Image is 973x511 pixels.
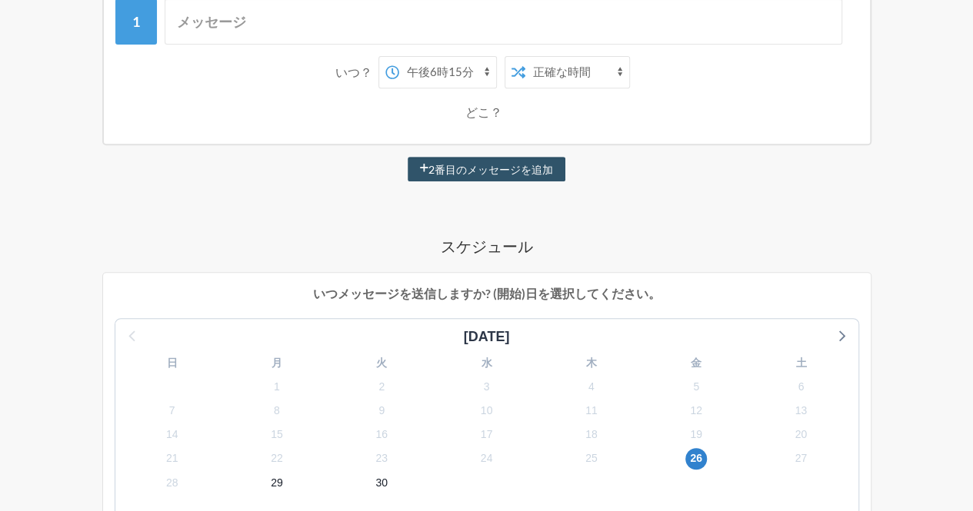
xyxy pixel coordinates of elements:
font: 13 [795,404,808,416]
font: 17 [481,428,493,440]
font: 26 [690,452,702,464]
span: 2025年10月24日金曜日 [475,448,497,470]
span: 2025年10月18日土曜日 [581,424,602,446]
span: 2025年10月22日水曜日 [266,448,288,470]
span: 2025年10月30日木曜日 [371,472,392,493]
font: 12 [690,404,702,416]
font: 6 [798,380,804,393]
font: 19 [690,428,702,440]
font: 2番目のメッセージを追加 [428,163,553,176]
font: 10 [481,404,493,416]
font: [DATE] [464,329,510,344]
font: 日 [167,357,178,369]
button: 2番目のメッセージを追加 [408,157,565,181]
span: 2025年10月14日火曜日 [162,424,183,446]
span: 2025年10月10日金曜日 [475,400,497,422]
font: 24 [481,452,493,464]
font: スケジュール [441,237,533,255]
span: 2025年10月27日月曜日 [790,448,811,470]
span: 2025年10月9日木曜日 [371,400,392,422]
font: 15 [271,428,283,440]
font: 金 [691,357,701,369]
font: 火 [376,357,387,369]
span: 2025年10月6日月曜日 [790,376,811,397]
span: 2025年10月17日金曜日 [475,424,497,446]
span: 2025年10月8日水曜日 [266,400,288,422]
span: 2025年10月3日金曜日 [475,376,497,397]
span: 2025年10月16日木曜日 [371,424,392,446]
font: 月 [272,357,282,369]
font: 29 [271,476,283,489]
font: 土 [795,357,806,369]
font: 28 [166,476,178,489]
span: 2025年10月12日日曜日 [685,400,707,422]
span: 2025年10月26日日曜日 [685,448,707,470]
span: 2025年10月2日木曜日 [371,376,392,397]
font: 22 [271,452,283,464]
font: 4 [588,380,595,393]
span: 2025年10月28日火曜日 [162,472,183,493]
font: 水 [481,357,491,369]
span: 2025年10月7日火曜日 [162,400,183,422]
font: 5 [693,380,699,393]
font: 1 [274,380,280,393]
font: いつメッセージを送信しますか? (開始)日を選択してください。 [313,286,661,300]
font: 11 [585,404,598,416]
span: 2025年10月4日土曜日 [581,376,602,397]
font: 16 [375,428,388,440]
font: いつ？ [335,65,372,79]
span: 2025年10月21日火曜日 [162,448,183,470]
font: 25 [585,452,598,464]
font: 20 [795,428,808,440]
span: 2025年10月20日月曜日 [790,424,811,446]
span: 2025年10月29日水曜日 [266,472,288,493]
font: 27 [795,452,808,464]
font: 7 [169,404,175,416]
font: どこ？ [465,105,502,119]
font: 23 [375,452,388,464]
span: 2025年10月25日土曜日 [581,448,602,470]
span: 2025年10月19日日曜日 [685,424,707,446]
font: 21 [166,452,178,464]
font: 2 [378,380,385,393]
font: 9 [378,404,385,416]
font: 8 [274,404,280,416]
font: 30 [375,476,388,489]
span: 2025年10月13日月曜日 [790,400,811,422]
span: 2025年10月15日水曜日 [266,424,288,446]
span: 2025年10月11日土曜日 [581,400,602,422]
font: 3 [484,380,490,393]
span: 2025年10月23日木曜日 [371,448,392,470]
font: 18 [585,428,598,440]
span: 2025年10月5日日曜日 [685,376,707,397]
font: 14 [166,428,178,440]
span: 2025年10月1日水曜日 [266,376,288,397]
font: 木 [586,357,597,369]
